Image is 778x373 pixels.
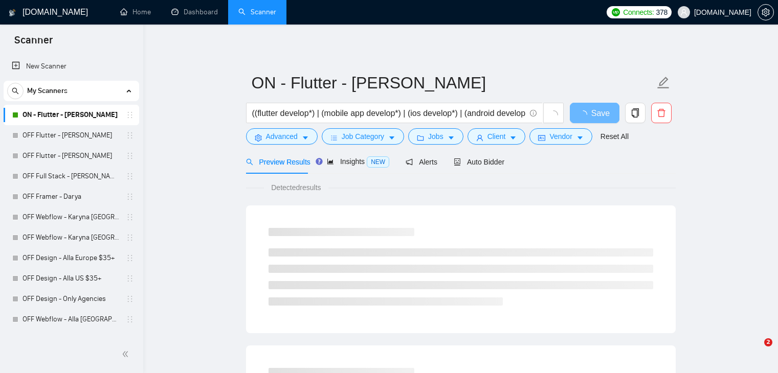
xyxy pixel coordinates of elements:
span: caret-down [388,134,395,142]
button: barsJob Categorycaret-down [322,128,404,145]
iframe: Intercom live chat [743,338,768,363]
span: folder [417,134,424,142]
span: user [476,134,483,142]
button: idcardVendorcaret-down [529,128,592,145]
li: New Scanner [4,56,139,77]
span: holder [126,234,134,242]
input: Search Freelance Jobs... [252,107,525,120]
span: setting [758,8,773,16]
span: holder [126,315,134,323]
a: dashboardDashboard [171,8,218,16]
span: holder [126,193,134,201]
span: holder [126,152,134,160]
a: OFF Framer - Darya [23,186,120,207]
img: logo [9,5,16,21]
span: 378 [656,7,668,18]
span: idcard [538,134,545,142]
span: Connects: [623,7,654,18]
a: Reset All [601,131,629,142]
div: Tooltip anchor [315,157,324,166]
span: holder [126,111,134,119]
a: homeHome [120,8,151,16]
a: OFF Full Stack - [PERSON_NAME] [23,166,120,186]
span: caret-down [448,134,455,142]
span: holder [126,254,134,262]
a: OFF Webflow - Karyna [GEOGRAPHIC_DATA] [23,227,120,248]
span: Insights [327,157,389,166]
span: Vendor [549,131,572,142]
span: Client [487,131,506,142]
a: OFF Flutter - [PERSON_NAME] [23,146,120,166]
span: loading [549,110,558,120]
a: OFF Flutter - [PERSON_NAME] [23,125,120,146]
span: Preview Results [246,158,310,166]
span: My Scanners [27,81,68,101]
a: OFF Webflow - Alla US [23,330,120,350]
button: userClientcaret-down [468,128,526,145]
button: copy [625,103,646,123]
span: edit [657,76,670,89]
span: setting [255,134,262,142]
a: searchScanner [238,8,276,16]
span: Detected results [264,182,328,193]
button: folderJobscaret-down [408,128,463,145]
span: double-left [122,349,132,359]
span: search [8,87,23,95]
span: Scanner [6,33,61,54]
span: area-chart [327,158,334,165]
span: bars [330,134,338,142]
span: Advanced [266,131,298,142]
span: Save [591,107,610,120]
span: delete [652,108,671,118]
a: OFF Design - Alla Europe $35+ [23,248,120,268]
button: setting [758,4,774,20]
a: OFF Webflow - Alla [GEOGRAPHIC_DATA] [23,309,120,330]
span: search [246,158,253,166]
span: caret-down [576,134,584,142]
a: OFF Webflow - Karyna [GEOGRAPHIC_DATA] [23,207,120,227]
span: loading [579,110,591,119]
a: OFF Design - Only Agencies [23,289,120,309]
a: New Scanner [12,56,131,77]
span: notification [406,158,413,166]
span: Auto Bidder [454,158,504,166]
button: delete [651,103,672,123]
a: OFF Design - Alla US $35+ [23,268,120,289]
span: NEW [367,156,389,168]
span: holder [126,274,134,283]
span: holder [126,131,134,139]
span: Alerts [406,158,437,166]
a: ON - Flutter - [PERSON_NAME] [23,105,120,125]
button: search [7,83,24,99]
span: caret-down [302,134,309,142]
span: Job Category [342,131,384,142]
span: user [680,9,687,16]
button: Save [570,103,619,123]
input: Scanner name... [252,70,655,96]
span: holder [126,172,134,180]
span: holder [126,213,134,221]
span: holder [126,295,134,303]
button: settingAdvancedcaret-down [246,128,318,145]
span: robot [454,158,461,166]
img: upwork-logo.png [612,8,620,16]
span: caret-down [509,134,517,142]
span: Jobs [428,131,443,142]
a: setting [758,8,774,16]
span: info-circle [530,110,537,116]
span: 2 [764,338,772,346]
span: copy [626,108,645,118]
